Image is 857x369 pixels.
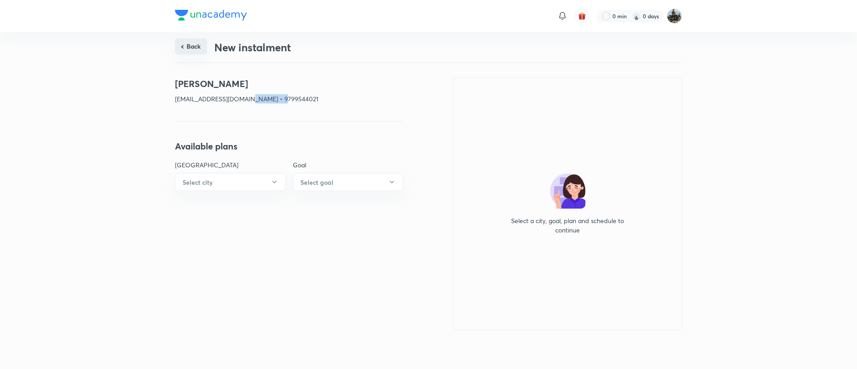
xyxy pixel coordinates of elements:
[293,160,404,170] p: Goal
[183,178,212,187] h6: Select city
[575,9,589,23] button: avatar
[175,94,403,104] p: [EMAIL_ADDRESS][DOMAIN_NAME] • 9799544021
[175,10,247,21] img: Company Logo
[300,178,333,187] h6: Select goal
[175,38,207,54] button: Back
[214,41,291,54] h3: New instalment
[175,160,286,170] p: [GEOGRAPHIC_DATA]
[578,12,586,20] img: avatar
[632,12,641,21] img: streak
[505,216,630,235] p: Select a city, goal, plan and schedule to continue
[550,173,586,209] img: no-plan-selected
[175,10,247,23] a: Company Logo
[175,173,286,191] button: Select city
[175,140,403,153] h4: Available plans
[293,173,404,191] button: Select goal
[175,77,403,91] h4: [PERSON_NAME]
[667,8,682,24] img: Yathish V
